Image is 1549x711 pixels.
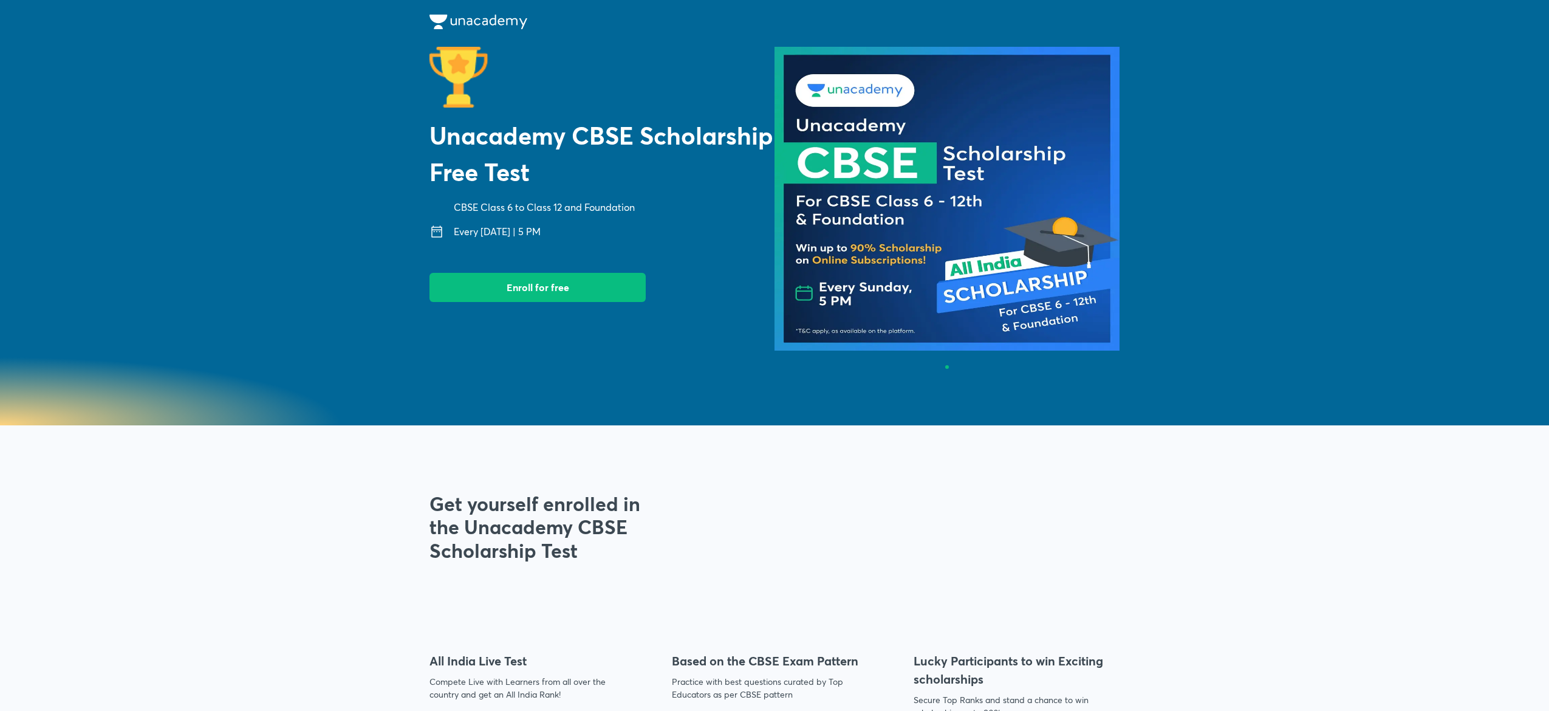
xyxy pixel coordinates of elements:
h4: Lucky Participants to win Exciting scholarships [914,652,1120,689]
a: logo [429,15,1120,32]
img: banner-0 [774,47,1120,351]
button: Enroll for free [429,273,646,302]
h4: Based on the CBSE Exam Pattern [672,652,878,670]
img: book [429,200,444,215]
h2: Get yourself enrolled in the Unacademy CBSE Scholarship Test [429,492,671,562]
p: Practice with best questions curated by Top Educators as per CBSE pattern [672,675,878,701]
img: key-point [429,591,478,640]
h4: All India Live Test [429,652,635,670]
p: Compete Live with Learners from all over the country and get an All India Rank! [429,675,635,701]
img: key-point [672,591,720,640]
img: logo [429,15,527,29]
img: logo [429,47,774,108]
img: key-point [914,591,962,640]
